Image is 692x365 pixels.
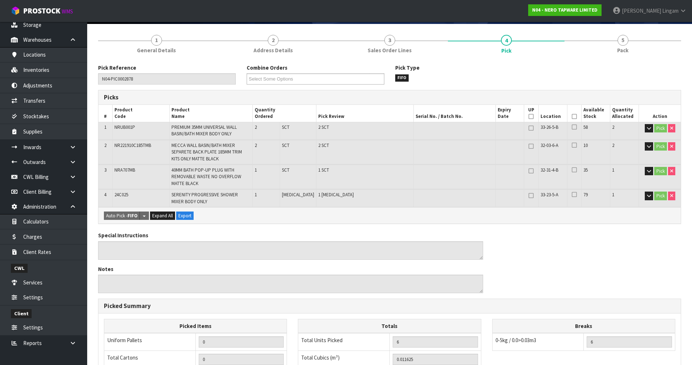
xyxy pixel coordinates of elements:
span: 10 [583,142,588,148]
span: 40MM BATH POP-UP PLUG WITH REMOVABLE WASTE NO OVERFLOW MATTE BLACK [171,167,241,186]
button: Pick [654,142,667,151]
span: Address Details [254,46,293,54]
span: Lingam [662,7,679,14]
span: 24C025 [114,192,128,198]
span: 0-5kg / 0.0>0.03m3 [495,337,536,344]
span: 2 SCT [318,142,329,148]
td: Uniform Pallets [104,333,196,351]
th: Picked Items [104,319,287,333]
span: 1 [612,192,614,198]
span: 32-03-6-A [541,142,558,148]
th: Expiry Date [495,105,524,122]
span: 2 [612,142,614,148]
span: 2 [255,142,257,148]
th: Quantity Ordered [252,105,316,122]
span: 32-31-4-B [541,167,558,173]
span: SCT [282,167,290,173]
span: SERENITY PROGRESSIVE SHOWER MIXER BODY ONLY [171,192,238,204]
span: 2 [104,142,106,148]
span: 2 [255,124,257,130]
span: ProStock [23,6,60,16]
span: SCT [282,142,290,148]
span: 33-26-5-B [541,124,558,130]
span: 1 [104,124,106,130]
span: 3 [384,35,395,46]
span: 3 [104,167,106,173]
button: Auto Pick -FIFO [104,212,140,220]
span: General Details [137,46,176,54]
button: Export [176,212,194,220]
span: CWL [11,264,28,273]
span: 1 [612,167,614,173]
span: NRUB001P [114,124,135,130]
span: NR221910C185TMB [114,142,151,148]
span: 2 [612,124,614,130]
span: Expand All [152,213,173,219]
span: Pick [501,47,511,54]
span: 4 [501,35,512,46]
button: Pick [654,167,667,176]
span: 4 [104,192,106,198]
span: 1 SCT [318,167,329,173]
label: Pick Reference [98,64,136,71]
th: Breaks [492,319,675,333]
a: N04 - NERO TAPWARE LIMITED [528,4,602,16]
span: Pack [617,46,628,54]
span: 2 SCT [318,124,329,130]
span: Client [11,309,32,318]
span: [PERSON_NAME] [622,7,661,14]
img: cube-alt.png [11,6,20,15]
button: Expand All [150,212,175,220]
span: 35 [583,167,588,173]
label: Notes [98,265,113,273]
button: Pick [654,192,667,200]
th: # [98,105,112,122]
span: 1 [255,167,257,173]
input: UNIFORM P LINES [199,336,284,348]
th: Product Code [112,105,169,122]
h3: Picked Summary [104,303,675,309]
label: Pick Type [395,64,420,71]
input: OUTERS TOTAL = CTN [199,354,284,365]
small: WMS [62,8,73,15]
label: Combine Orders [247,64,287,71]
span: PREMIUM 35MM UNIVERSAL WALL BASIN/BATH MIXER BODY ONLY [171,124,237,137]
span: NRA707MB [114,167,135,173]
th: Product Name [169,105,252,122]
strong: FIFO [128,213,138,219]
span: 5 [618,35,628,46]
label: Special Instructions [98,231,148,239]
th: Location [538,105,567,122]
span: 79 [583,192,588,198]
th: UP [524,105,538,122]
th: Available Stock [581,105,610,122]
span: Sales Order Lines [368,46,412,54]
span: 1 [255,192,257,198]
th: Action [639,105,681,122]
span: 1 [151,35,162,46]
span: FIFO [395,74,409,82]
button: Pick [654,124,667,133]
strong: N04 - NERO TAPWARE LIMITED [532,7,598,13]
span: 1 [MEDICAL_DATA] [318,192,354,198]
th: Serial No. / Batch No. [413,105,495,122]
span: [MEDICAL_DATA] [282,192,314,198]
span: 2 [268,35,279,46]
span: SCT [282,124,290,130]
th: Quantity Allocated [610,105,639,122]
span: 33-23-5-A [541,192,558,198]
span: MECCA WALL BASIN/BATH MIXER SEPARETE BACK PLATE 185MM TRIM KITS ONLY MATTE BLACK [171,142,242,162]
h3: Picks [104,94,384,101]
th: Totals [298,319,481,333]
td: Total Units Picked [298,333,390,351]
th: Pick Review [316,105,413,122]
span: 58 [583,124,588,130]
